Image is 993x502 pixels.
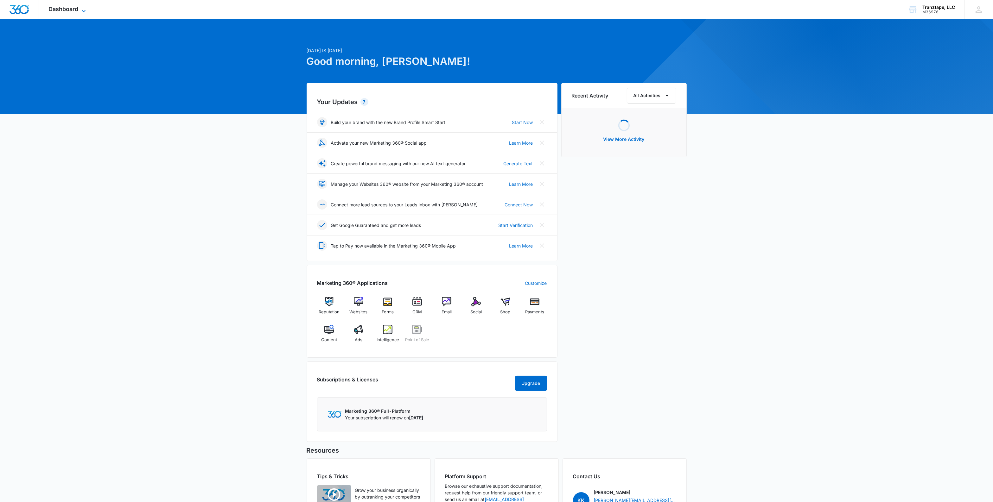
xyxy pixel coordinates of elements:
p: Tap to Pay now available in the Marketing 360® Mobile App [331,242,456,249]
a: Customize [525,280,547,286]
button: Close [537,138,547,148]
a: Websites [346,297,371,320]
p: Activate your new Marketing 360® Social app [331,140,427,146]
h2: Your Updates [317,97,547,107]
p: Build your brand with the new Brand Profile Smart Start [331,119,446,126]
a: Ads [346,325,371,348]
a: Connect Now [505,201,533,208]
p: Manage your Websites 360® website from your Marketing 360® account [331,181,483,187]
a: Generate Text [504,160,533,167]
a: Learn More [509,242,533,249]
span: Intelligence [377,337,399,343]
p: Get Google Guaranteed and get more leads [331,222,421,229]
span: Forms [382,309,394,315]
a: Payments [523,297,547,320]
span: Reputation [319,309,340,315]
span: Point of Sale [405,337,429,343]
a: Social [464,297,488,320]
span: Shop [500,309,510,315]
button: Upgrade [515,376,547,391]
a: Shop [493,297,518,320]
button: Close [537,241,547,251]
h2: Marketing 360® Applications [317,279,388,287]
a: Start Verification [499,222,533,229]
h2: Tips & Tricks [317,473,420,480]
h2: Platform Support [445,473,548,480]
div: account id [922,10,955,14]
span: Email [442,309,452,315]
span: CRM [412,309,422,315]
span: Content [321,337,337,343]
h2: Contact Us [573,473,676,480]
p: Your subscription will renew on [345,414,423,421]
a: Intelligence [376,325,400,348]
p: [DATE] is [DATE] [307,47,557,54]
a: Point of Sale [405,325,430,348]
span: Payments [525,309,544,315]
h5: Resources [307,446,687,455]
h1: Good morning, [PERSON_NAME]! [307,54,557,69]
div: account name [922,5,955,10]
button: Close [537,179,547,189]
button: Close [537,117,547,127]
button: Close [537,220,547,230]
a: Email [435,297,459,320]
p: Create powerful brand messaging with our new AI text generator [331,160,466,167]
a: Reputation [317,297,341,320]
button: Close [537,158,547,168]
button: Close [537,199,547,210]
div: 7 [360,98,368,106]
span: Social [470,309,482,315]
p: Marketing 360® Full-Platform [345,408,423,414]
a: Learn More [509,140,533,146]
p: Grow your business organically by outranking your competitors [355,487,420,500]
a: Forms [376,297,400,320]
a: Learn More [509,181,533,187]
a: Content [317,325,341,348]
span: Websites [349,309,367,315]
span: [DATE] [409,415,423,420]
p: Connect more lead sources to your Leads Inbox with [PERSON_NAME] [331,201,478,208]
button: View More Activity [597,132,651,147]
button: All Activities [627,88,676,104]
img: Marketing 360 Logo [328,411,341,417]
p: [PERSON_NAME] [594,489,631,496]
span: Dashboard [48,6,78,12]
a: Start Now [512,119,533,126]
a: CRM [405,297,430,320]
span: Ads [355,337,362,343]
h2: Subscriptions & Licenses [317,376,379,388]
h6: Recent Activity [572,92,608,99]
